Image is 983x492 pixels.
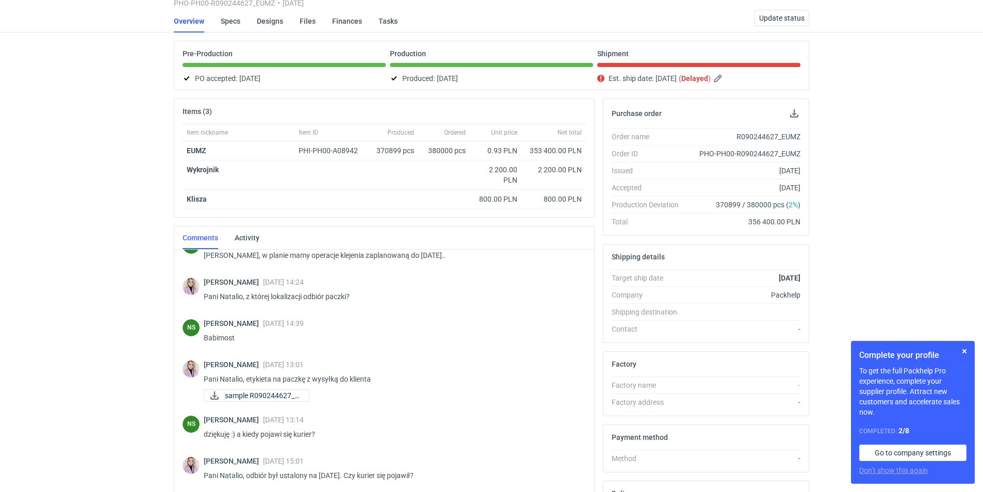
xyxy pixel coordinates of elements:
span: [PERSON_NAME] [204,416,263,424]
span: [DATE] 13:01 [263,360,304,369]
a: Comments [183,226,218,249]
a: sample R090244627_E... [204,389,309,402]
span: [PERSON_NAME] [204,360,263,369]
p: Shipment [597,50,629,58]
span: [DATE] 13:14 [263,416,304,424]
div: Contact [612,324,687,334]
img: Klaudia Wiśniewska [183,360,200,378]
span: sample R090244627_E... [225,390,301,401]
div: Produced: [390,72,593,85]
img: Klaudia Wiśniewska [183,278,200,295]
a: Designs [257,10,283,32]
h2: Payment method [612,433,668,441]
button: Edit estimated shipping date [713,72,725,85]
div: 353 400.00 PLN [526,145,582,156]
a: Files [300,10,316,32]
div: - [687,324,800,334]
figcaption: NS [183,416,200,433]
p: Pre-Production [183,50,233,58]
div: Natalia Stępak [183,319,200,336]
strong: Delayed [681,74,708,83]
a: EUMZ [187,146,206,155]
span: [PERSON_NAME] [204,278,263,286]
div: Issued [612,166,687,176]
span: 370899 / 380000 pcs ( ) [716,200,800,210]
p: Pani Natalio, z której lokalizacji odbiór paczki? [204,290,578,303]
em: ( [679,74,681,83]
h2: Shipping details [612,253,665,261]
p: dziękuję :) a kiedy pojawi się kurier? [204,428,578,440]
div: 0.93 PLN [474,145,517,156]
h2: Purchase order [612,109,662,118]
div: 370899 pcs [372,141,418,160]
h1: Complete your profile [859,349,966,362]
button: Don’t show this again [859,465,928,475]
div: Accepted [612,183,687,193]
strong: Wykrojnik [187,166,219,174]
a: Tasks [379,10,398,32]
span: [PERSON_NAME] [204,457,263,465]
span: [DATE] 15:01 [263,457,304,465]
div: Packhelp [687,290,800,300]
span: [DATE] 14:39 [263,319,304,327]
div: - [687,380,800,390]
p: To get the full Packhelp Pro experience, complete your supplier profile. Attract new customers an... [859,366,966,417]
div: [DATE] [687,183,800,193]
div: 356 400.00 PLN [687,217,800,227]
div: Shipping destination [612,307,687,317]
h2: Items (3) [183,107,212,116]
a: Activity [235,226,259,249]
div: Completed: [859,425,966,436]
span: Item nickname [187,128,228,137]
div: PHI-PH00-A08942 [299,145,368,156]
div: [DATE] [687,166,800,176]
a: Go to company settings [859,445,966,461]
span: 2% [789,201,798,209]
div: Est. ship date: [597,72,800,85]
div: 2 200.00 PLN [474,165,517,185]
div: Method [612,453,687,464]
strong: Klisza [187,195,207,203]
div: Target ship date [612,273,687,283]
span: [DATE] [656,72,677,85]
h2: Factory [612,360,636,368]
img: Klaudia Wiśniewska [183,457,200,474]
div: Total [612,217,687,227]
div: R090244627_EUMZ [687,132,800,142]
strong: [DATE] [779,274,800,282]
div: Order name [612,132,687,142]
div: 800.00 PLN [474,194,517,204]
div: Order ID [612,149,687,159]
div: Production Deviation [612,200,687,210]
div: Factory address [612,397,687,407]
div: Factory name [612,380,687,390]
div: 800.00 PLN [526,194,582,204]
button: Download PO [788,107,800,120]
span: [DATE] [437,72,458,85]
span: [DATE] [239,72,260,85]
p: [PERSON_NAME], w planie mamy operacje klejenia zaplanowaną do [DATE].. [204,249,578,261]
div: sample R090244627_EMUZ.pdf [204,389,307,402]
span: [DATE] 14:24 [263,278,304,286]
div: Company [612,290,687,300]
div: Natalia Stępak [183,416,200,433]
p: Pani Natalio, etykieta na paczkę z wysyłką do klienta [204,373,578,385]
p: Babimost [204,332,578,344]
a: Specs [221,10,240,32]
span: Item ID [299,128,318,137]
em: ) [708,74,711,83]
figcaption: NS [183,319,200,336]
button: Skip for now [958,345,971,357]
span: Produced [387,128,414,137]
div: 380000 pcs [418,141,470,160]
div: PO accepted: [183,72,386,85]
span: Unit price [491,128,517,137]
strong: 2 / 8 [898,427,909,435]
a: Finances [332,10,362,32]
span: [PERSON_NAME] [204,319,263,327]
div: - [687,397,800,407]
span: Ordered [444,128,466,137]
